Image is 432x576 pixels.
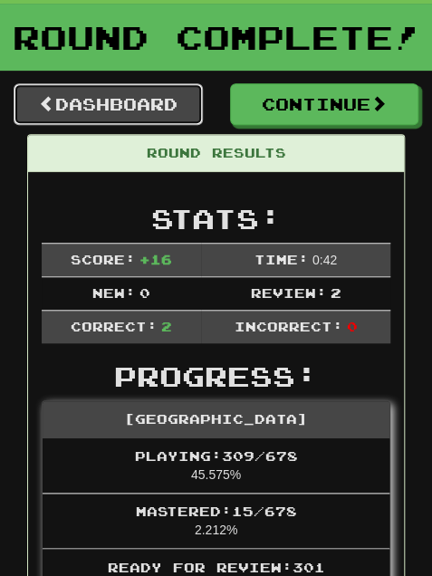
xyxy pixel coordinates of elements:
span: 2 [161,319,172,334]
div: Round Results [28,135,404,172]
span: 0 : 42 [312,253,337,267]
span: 2 [330,285,341,301]
span: Incorrect: [235,319,343,334]
h2: Progress: [42,361,390,391]
a: Dashboard [14,83,203,125]
span: Correct: [71,319,158,334]
li: 45.575% [43,438,389,494]
span: Mastered: 15 / 678 [136,504,297,519]
span: + 16 [139,252,172,267]
span: Review: [251,285,327,301]
button: Continue [230,83,419,125]
span: Time: [254,252,309,267]
h1: Round Complete! [6,19,426,55]
h2: Stats: [42,204,390,234]
span: Ready for Review: 301 [108,559,325,574]
li: 2.212% [43,493,389,549]
span: 0 [346,319,357,334]
span: 0 [139,285,150,301]
span: Playing: 309 / 678 [135,448,298,464]
div: [GEOGRAPHIC_DATA] [43,401,389,438]
span: Score: [71,252,136,267]
span: New: [92,285,136,301]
